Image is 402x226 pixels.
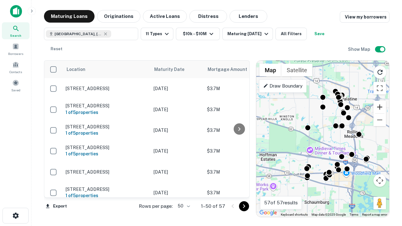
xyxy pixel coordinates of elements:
[258,209,279,217] a: Open this area in Google Maps (opens a new window)
[154,66,193,73] span: Maturity Date
[143,10,187,23] button: Active Loans
[348,46,371,53] h6: Show Map
[66,150,147,157] h6: 1 of 5 properties
[189,10,227,23] button: Distress
[312,213,346,216] span: Map data ©2025 Google
[154,148,201,154] p: [DATE]
[46,43,67,55] button: Reset
[150,61,204,78] th: Maturity Date
[10,5,22,18] img: capitalize-icon.png
[281,213,308,217] button: Keyboard shortcuts
[66,192,147,199] h6: 1 of 5 properties
[9,69,22,74] span: Contacts
[264,199,298,207] p: 57 of 57 results
[309,28,329,40] button: Save your search to get updates of matches that match your search criteria.
[207,127,270,134] p: $3.7M
[340,11,389,23] a: View my borrowers
[230,10,267,23] button: Lenders
[227,30,270,38] div: Maturing [DATE]
[66,103,147,109] p: [STREET_ADDRESS]
[204,61,273,78] th: Mortgage Amount
[154,127,201,134] p: [DATE]
[66,66,85,73] span: Location
[373,114,386,126] button: Zoom out
[2,77,30,94] a: Saved
[66,124,147,130] p: [STREET_ADDRESS]
[66,169,147,175] p: [STREET_ADDRESS]
[66,109,147,116] h6: 1 of 5 properties
[10,33,21,38] span: Search
[263,82,302,90] p: Draw Boundary
[222,28,273,40] button: Maturing [DATE]
[66,130,147,137] h6: 1 of 5 properties
[66,186,147,192] p: [STREET_ADDRESS]
[350,213,358,216] a: Terms (opens in new tab)
[139,202,173,210] p: Rows per page:
[66,145,147,150] p: [STREET_ADDRESS]
[207,148,270,154] p: $3.7M
[2,59,30,76] a: Contacts
[207,189,270,196] p: $3.7M
[11,88,20,93] span: Saved
[8,51,23,56] span: Borrowers
[275,28,307,40] button: All Filters
[281,64,312,76] button: Show satellite imagery
[62,61,150,78] th: Location
[2,22,30,39] a: Search
[371,176,402,206] iframe: Chat Widget
[259,64,281,76] button: Show street map
[44,10,95,23] button: Maturing Loans
[208,66,255,73] span: Mortgage Amount
[66,86,147,91] p: [STREET_ADDRESS]
[373,101,386,113] button: Zoom in
[154,189,201,196] p: [DATE]
[207,85,270,92] p: $3.7M
[55,31,102,37] span: [GEOGRAPHIC_DATA], [GEOGRAPHIC_DATA]
[239,201,249,211] button: Go to next page
[176,28,220,40] button: $10k - $10M
[2,40,30,57] a: Borrowers
[97,10,140,23] button: Originations
[175,202,191,211] div: 50
[44,202,68,211] button: Export
[154,106,201,113] p: [DATE]
[154,85,201,92] p: [DATE]
[373,82,386,94] button: Toggle fullscreen view
[256,61,389,217] div: 0 0
[154,169,201,175] p: [DATE]
[141,28,173,40] button: 11 Types
[201,202,225,210] p: 1–50 of 57
[207,169,270,175] p: $3.7M
[373,174,386,187] button: Map camera controls
[362,213,387,216] a: Report a map error
[373,66,387,79] button: Reload search area
[207,106,270,113] p: $3.7M
[258,209,279,217] img: Google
